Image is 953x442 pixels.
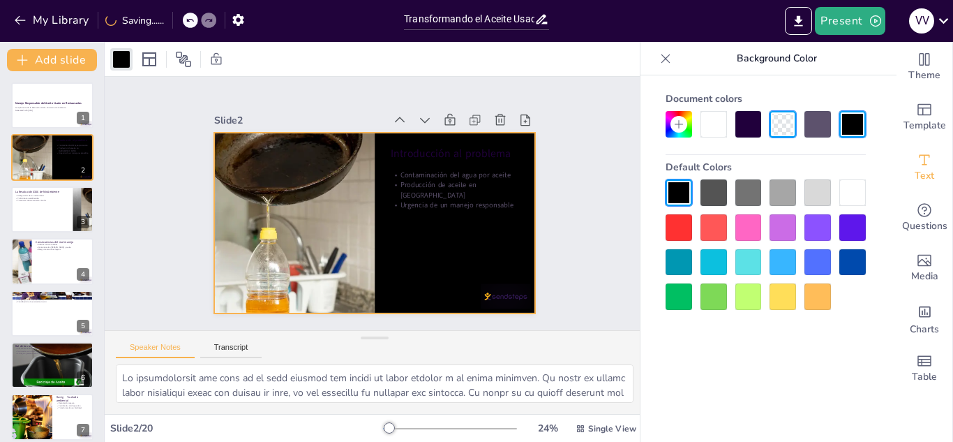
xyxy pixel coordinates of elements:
[403,154,530,207] p: Introducción al problema
[11,394,93,440] div: 7
[896,42,952,92] div: Change the overall theme
[911,269,938,284] span: Media
[397,177,523,226] p: Contaminación del agua por aceite
[77,164,89,177] div: 2
[57,147,89,152] p: Producción de aceite en [GEOGRAPHIC_DATA]
[896,344,952,394] div: Add a table
[36,244,89,246] p: Obstrucción de tuberías
[15,347,89,350] p: Almacenamiento adecuado
[77,424,89,436] div: 7
[15,295,89,298] p: Cumplimiento de la ley
[77,320,89,332] div: 5
[785,7,812,35] button: Export to PowerPoint
[77,216,89,228] div: 3
[531,422,564,435] div: 24 %
[77,112,89,124] div: 1
[11,134,93,180] div: 2
[105,14,164,27] div: Saving......
[391,186,520,244] p: Producción de aceite en [GEOGRAPHIC_DATA]
[175,51,192,68] span: Position
[909,7,934,35] button: v v
[15,197,69,200] p: Prohibiciones establecidas
[15,353,89,355] p: Entrega a gestores autorizados
[909,8,934,34] div: v v
[15,298,89,301] p: Imagen positiva ante los clientes
[57,402,89,405] p: Recolección segura
[15,300,89,303] p: Contribución a la economía circular
[15,101,82,105] strong: Manejo Responsable del Aceite Usado en Restaurantes
[36,249,89,251] p: Riesgo de sanciones legales
[116,343,195,358] button: Speaker Notes
[666,155,866,179] div: Default Colors
[138,48,160,71] div: Layout
[7,49,97,71] button: Add slide
[896,142,952,193] div: Add text boxes
[57,152,89,154] p: Urgencia de un manejo responsable
[903,118,946,133] span: Template
[896,243,952,293] div: Add images, graphics, shapes or video
[908,68,940,83] span: Theme
[910,322,939,337] span: Charts
[246,68,412,134] div: Slide 2
[57,144,89,147] p: Contaminación del agua por aceite
[57,407,89,410] p: Transformación en biodiésel
[200,343,262,358] button: Transcript
[77,371,89,384] div: 6
[912,369,937,385] span: Table
[15,344,89,348] p: Rol de los restaurantes
[677,42,877,75] p: Background Color
[896,293,952,344] div: Add charts and graphs
[15,200,69,202] p: Promoción de la economía circular
[110,422,383,435] div: Slide 2 / 20
[57,395,89,403] p: Raveg – Tu aliado ambiental
[57,138,89,142] p: Introducción al problema
[11,290,93,337] div: 5
[11,82,93,128] div: 1
[15,109,89,112] p: Generated with [URL]
[404,9,534,29] input: Insert title
[15,190,69,194] p: La Resolución 0306 de MinAmbiente
[11,342,93,388] div: 6
[116,364,633,403] textarea: Lo ipsumdolorsit ame cons ad el sedd eiusmod tem incidi ut labor etdolor m al enima minimven. Qu ...
[902,219,947,234] span: Questions
[15,350,89,353] p: No mezclar con otros residuos
[36,240,89,244] p: Consecuencias del mal manejo
[11,238,93,284] div: 4
[57,404,89,407] p: Certificados de disposición
[896,92,952,142] div: Add ready made slides
[915,168,934,184] span: Text
[77,268,89,281] div: 4
[36,246,89,249] p: Contaminación [PERSON_NAME] y suelos
[15,292,89,296] p: Beneficios de una gestión adecuada
[15,194,69,197] p: Obligaciones de los restaurantes
[11,186,93,233] div: 3
[896,193,952,243] div: Get real-time input from your audience
[15,107,89,110] p: Cumplimiento de la Resolución 0306 – Ministerio de Ambiente
[815,7,885,35] button: Present
[10,9,95,31] button: My Library
[388,205,513,255] p: Urgencia de un manejo responsable
[588,423,636,434] span: Single View
[666,87,866,111] div: Document colors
